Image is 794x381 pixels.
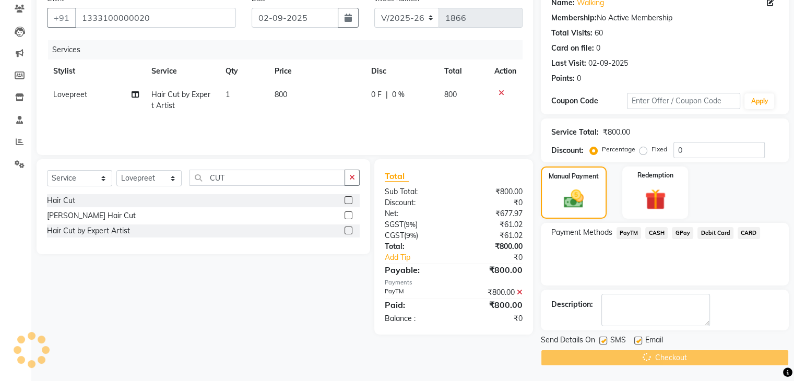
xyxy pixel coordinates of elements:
span: CARD [738,227,760,239]
div: Balance : [377,313,454,324]
div: Paid: [377,299,454,311]
div: ₹0 [454,197,530,208]
span: 9% [406,220,416,229]
div: Total: [377,241,454,252]
span: 9% [406,231,416,240]
div: ₹0 [454,313,530,324]
img: _cash.svg [558,187,590,210]
span: SGST [385,220,404,229]
div: Points: [551,73,575,84]
th: Action [488,59,523,83]
input: Search by Name/Mobile/Email/Code [75,8,236,28]
input: Enter Offer / Coupon Code [627,93,741,109]
div: Discount: [377,197,454,208]
span: SMS [610,335,626,348]
div: Services [48,40,530,59]
div: ₹800.00 [454,241,530,252]
div: Membership: [551,13,597,23]
span: 800 [275,90,287,99]
div: ₹800.00 [454,287,530,298]
div: ( ) [377,219,454,230]
div: 02-09-2025 [588,58,628,69]
div: ₹800.00 [603,127,630,138]
div: 60 [595,28,603,39]
a: Add Tip [377,252,466,263]
div: Card on file: [551,43,594,54]
div: ₹677.97 [454,208,530,219]
span: Hair Cut by Expert Artist [151,90,210,110]
span: 1 [226,90,230,99]
th: Disc [364,59,438,83]
label: Redemption [637,171,673,180]
span: Send Details On [541,335,595,348]
span: CGST [385,231,404,240]
button: +91 [47,8,76,28]
span: Email [645,335,663,348]
label: Percentage [602,145,635,154]
label: Manual Payment [549,172,599,181]
div: ₹61.02 [454,230,530,241]
div: Payable: [377,264,454,276]
th: Price [268,59,365,83]
th: Service [145,59,219,83]
div: ₹800.00 [454,299,530,311]
span: 800 [444,90,457,99]
div: ₹800.00 [454,264,530,276]
div: ₹800.00 [454,186,530,197]
div: Coupon Code [551,96,627,106]
div: No Active Membership [551,13,778,23]
div: Last Visit: [551,58,586,69]
span: | [385,89,387,100]
span: Lovepreet [53,90,87,99]
th: Stylist [47,59,145,83]
div: [PERSON_NAME] Hair Cut [47,210,136,221]
div: 0 [577,73,581,84]
div: Service Total: [551,127,599,138]
span: 0 % [392,89,404,100]
div: ₹61.02 [454,219,530,230]
img: _gift.svg [638,186,672,212]
div: Payments [385,278,523,287]
button: Apply [744,93,774,109]
div: Sub Total: [377,186,454,197]
span: PayTM [617,227,642,239]
div: Hair Cut by Expert Artist [47,225,130,236]
span: 0 F [371,89,381,100]
div: Net: [377,208,454,219]
span: Debit Card [697,227,733,239]
div: Hair Cut [47,195,75,206]
th: Total [438,59,488,83]
th: Qty [219,59,268,83]
span: Payment Methods [551,227,612,238]
div: 0 [596,43,600,54]
span: Total [385,171,409,182]
div: Discount: [551,145,584,156]
div: ₹0 [466,252,530,263]
span: CASH [645,227,668,239]
div: PayTM [377,287,454,298]
div: Description: [551,299,593,310]
label: Fixed [651,145,667,154]
div: Total Visits: [551,28,592,39]
div: ( ) [377,230,454,241]
span: GPay [672,227,693,239]
input: Search or Scan [189,170,345,186]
